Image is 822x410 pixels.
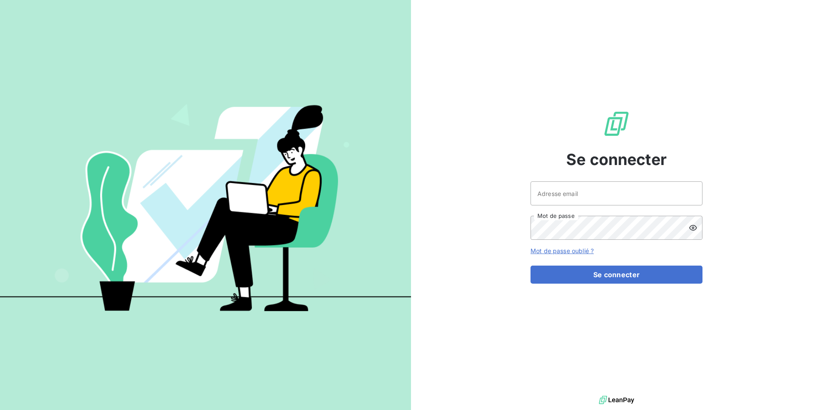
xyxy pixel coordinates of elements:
[531,181,702,205] input: placeholder
[531,247,594,254] a: Mot de passe oublié ?
[566,148,667,171] span: Se connecter
[599,394,634,407] img: logo
[603,110,630,138] img: Logo LeanPay
[531,266,702,284] button: Se connecter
